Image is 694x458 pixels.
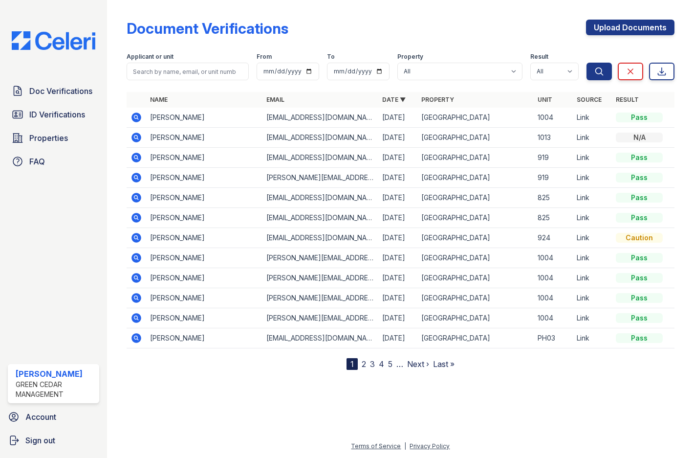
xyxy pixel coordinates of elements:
td: [GEOGRAPHIC_DATA] [417,268,534,288]
td: [GEOGRAPHIC_DATA] [417,128,534,148]
a: Source [577,96,602,103]
span: FAQ [29,156,45,167]
td: [DATE] [378,208,417,228]
td: [GEOGRAPHIC_DATA] [417,168,534,188]
td: [PERSON_NAME][EMAIL_ADDRESS][DOMAIN_NAME] [262,168,379,188]
a: Properties [8,128,99,148]
td: [GEOGRAPHIC_DATA] [417,188,534,208]
a: 4 [379,359,384,369]
td: Link [573,268,612,288]
td: [PERSON_NAME] [146,108,262,128]
td: Link [573,168,612,188]
span: Account [25,411,56,423]
a: Email [266,96,284,103]
td: [GEOGRAPHIC_DATA] [417,228,534,248]
td: 919 [534,168,573,188]
td: [GEOGRAPHIC_DATA] [417,328,534,348]
td: [EMAIL_ADDRESS][DOMAIN_NAME] [262,208,379,228]
div: 1 [347,358,358,370]
td: 825 [534,208,573,228]
a: Unit [538,96,552,103]
a: Next › [407,359,429,369]
td: [GEOGRAPHIC_DATA] [417,108,534,128]
a: Sign out [4,431,103,450]
div: Pass [616,173,663,183]
td: [GEOGRAPHIC_DATA] [417,208,534,228]
td: [PERSON_NAME] [146,248,262,268]
td: Link [573,308,612,328]
td: [PERSON_NAME] [146,168,262,188]
td: [PERSON_NAME] [146,228,262,248]
a: Property [421,96,454,103]
td: Link [573,248,612,268]
td: 1004 [534,268,573,288]
div: Caution [616,233,663,243]
img: CE_Logo_Blue-a8612792a0a2168367f1c8372b55b34899dd931a85d93a1a3d3e32e68fde9ad4.png [4,31,103,50]
td: 1004 [534,248,573,268]
a: Result [616,96,639,103]
div: Pass [616,293,663,303]
td: PH03 [534,328,573,348]
td: [GEOGRAPHIC_DATA] [417,248,534,268]
a: FAQ [8,152,99,171]
td: [DATE] [378,108,417,128]
td: [DATE] [378,268,417,288]
span: ID Verifications [29,109,85,120]
label: Applicant or unit [127,53,173,61]
td: [EMAIL_ADDRESS][DOMAIN_NAME] [262,128,379,148]
a: 5 [388,359,392,369]
td: 924 [534,228,573,248]
span: Properties [29,132,68,144]
div: N/A [616,133,663,142]
a: Doc Verifications [8,81,99,101]
a: Last » [433,359,455,369]
label: To [327,53,335,61]
td: [DATE] [378,328,417,348]
div: Pass [616,213,663,223]
a: Date ▼ [382,96,406,103]
div: Pass [616,153,663,162]
td: [PERSON_NAME] [146,328,262,348]
td: [EMAIL_ADDRESS][DOMAIN_NAME] [262,328,379,348]
td: Link [573,108,612,128]
div: Pass [616,113,663,122]
td: [EMAIL_ADDRESS][DOMAIN_NAME] [262,148,379,168]
span: Doc Verifications [29,85,92,97]
td: [PERSON_NAME] [146,308,262,328]
td: [DATE] [378,128,417,148]
a: ID Verifications [8,105,99,124]
td: Link [573,228,612,248]
td: 825 [534,188,573,208]
td: [EMAIL_ADDRESS][DOMAIN_NAME] [262,228,379,248]
div: | [404,442,406,450]
td: [PERSON_NAME] [146,148,262,168]
label: From [257,53,272,61]
a: 2 [362,359,366,369]
div: [PERSON_NAME] [16,368,95,380]
td: [PERSON_NAME] [146,268,262,288]
label: Result [530,53,548,61]
a: Terms of Service [351,442,401,450]
td: Link [573,188,612,208]
td: [PERSON_NAME] [146,208,262,228]
td: 1004 [534,108,573,128]
td: [GEOGRAPHIC_DATA] [417,148,534,168]
td: [PERSON_NAME][EMAIL_ADDRESS][PERSON_NAME][DOMAIN_NAME] [262,268,379,288]
td: 1013 [534,128,573,148]
div: Pass [616,333,663,343]
span: Sign out [25,435,55,446]
td: [PERSON_NAME][EMAIL_ADDRESS][PERSON_NAME][DOMAIN_NAME] [262,248,379,268]
td: [DATE] [378,228,417,248]
a: Privacy Policy [410,442,450,450]
td: [DATE] [378,188,417,208]
td: Link [573,128,612,148]
td: Link [573,148,612,168]
div: Green Cedar Management [16,380,95,399]
a: Upload Documents [586,20,674,35]
td: [GEOGRAPHIC_DATA] [417,288,534,308]
label: Property [397,53,423,61]
td: 1004 [534,288,573,308]
td: Link [573,288,612,308]
td: [PERSON_NAME] [146,188,262,208]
